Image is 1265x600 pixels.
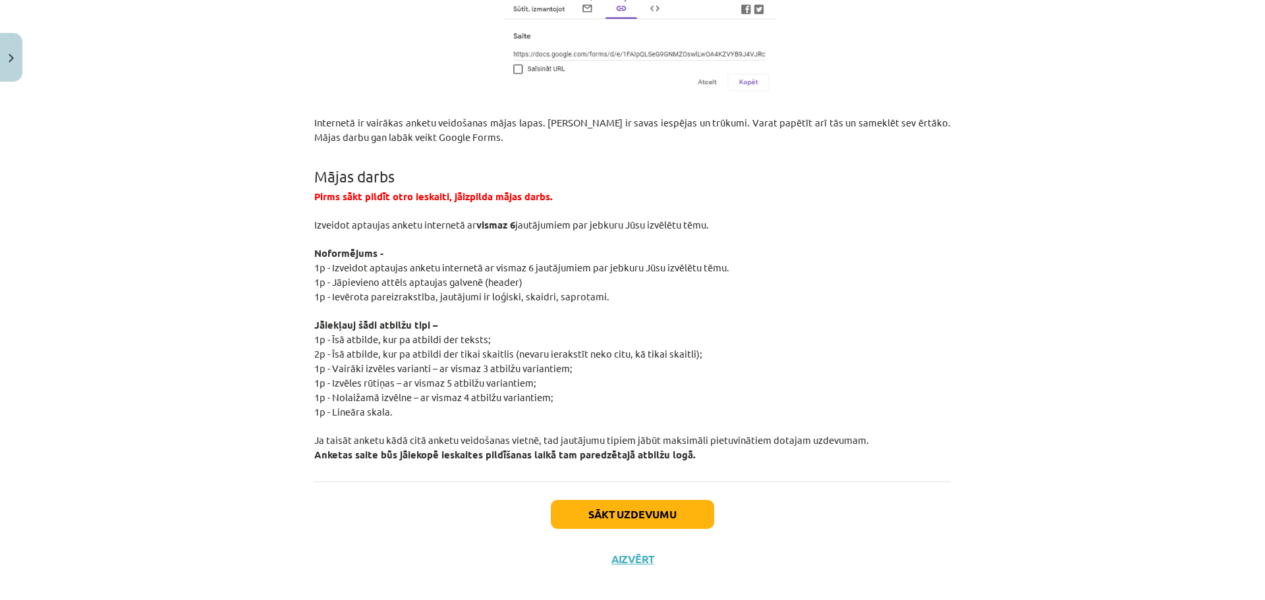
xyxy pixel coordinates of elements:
[314,333,491,345] span: 1p - Īsā atbilde, kur pa atbildi der teksts;
[551,500,714,529] button: Sākt uzdevumu
[314,290,609,302] span: 1p - Ievērota pareizrakstība, jautājumi ir loģiski, skaidri, saprotami.
[314,448,696,461] span: Anketas saite būs jāiekopē ieskaites pildīšanas laikā tam paredzētajā atbilžu logā.
[314,433,869,446] span: Ja taisāt anketu kādā citā anketu veidošanas vietnē, tad jautājumu tipiem jābūt maksimāli pietuvi...
[314,261,729,273] span: 1p - Izveidot aptaujas anketu internetā ar vismaz 6 jautājumiem par jebkuru Jūsu izvēlētu tēmu.
[314,376,536,389] span: 1p - Izvēles rūtiņas – ar vismaz 5 atbilžu variantiem;
[314,116,951,143] span: Internetā ir vairākas anketu veidošanas mājas lapas. [PERSON_NAME] ir savas iespējas un trūkumi. ...
[314,144,951,185] h1: Mājas darbs
[9,54,14,63] img: icon-close-lesson-0947bae3869378f0d4975bcd49f059093ad1ed9edebbc8119c70593378902aed.svg
[314,391,553,403] span: 1p - Nolaižamā izvēlne – ar vismaz 4 atbilžu variantiem;
[314,347,702,360] span: 2p - Īsā atbilde, kur pa atbildi der tikai skaitlis (nevaru ierakstīt neko citu, kā tikai skaitli);
[476,218,515,231] b: vismaz 6
[607,553,658,566] button: Aizvērt
[314,362,573,374] span: 1p - Vairāki izvēles varianti – ar vismaz 3 atbilžu variantiem;
[314,218,709,231] span: Izveidot aptaujas anketu internetā ar jautājumiem par jebkuru Jūsu izvēlētu tēmu.
[314,246,383,259] b: Noformējums -
[314,318,437,331] b: Jāiekļauj šādi atbilžu tipi –
[314,275,522,288] span: 1p - Jāpievieno attēls aptaujas galvenē (header)
[314,405,393,418] span: 1p - Lineāra skala.
[314,190,553,203] span: Pirms sākt pildīt otro ieskaiti, jāizpilda mājas darbs.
